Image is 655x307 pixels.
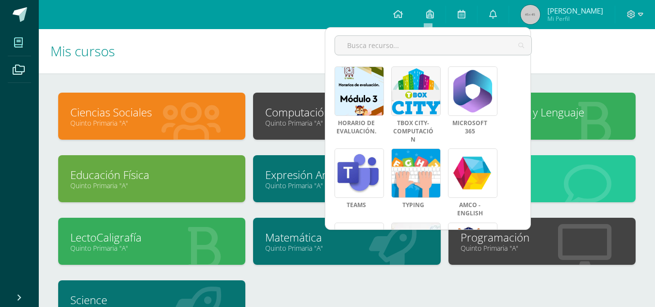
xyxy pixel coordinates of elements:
a: Ciencias Sociales [70,105,233,120]
a: LectoCaligrafía [70,230,233,245]
a: Quinto Primaria "A" [70,243,233,253]
a: Quinto Primaria "A" [265,181,428,190]
a: Quinto Primaria "A" [70,118,233,128]
a: Quinto Primaria "A" [461,181,623,190]
a: Computación [265,105,428,120]
a: Educación Física [70,167,233,182]
a: Teams [335,201,378,210]
span: Mis cursos [50,42,115,60]
a: Horario de evaluación. [335,119,378,136]
span: Mi Perfil [547,15,603,23]
a: Quinto Primaria "A" [70,181,233,190]
a: Idioma Inglés [461,167,623,182]
input: Busca recurso... [335,36,531,55]
a: Matemática [265,230,428,245]
a: Quinto Primaria "A" [461,118,623,128]
a: Quinto Primaria "A" [265,243,428,253]
a: AMCO - ENGLISH [448,201,492,218]
span: [PERSON_NAME] [547,6,603,16]
a: Programación [461,230,623,245]
img: 45x45 [521,5,540,24]
a: Comunicacion y Lenguaje [461,105,623,120]
a: Microsoft 365 [448,119,492,136]
a: Typing [391,201,435,210]
a: Quinto Primaria "A" [461,243,623,253]
a: Quinto Primaria "A" [265,118,428,128]
a: Expresión Artística [265,167,428,182]
a: Tbox City- Computación [391,119,435,144]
